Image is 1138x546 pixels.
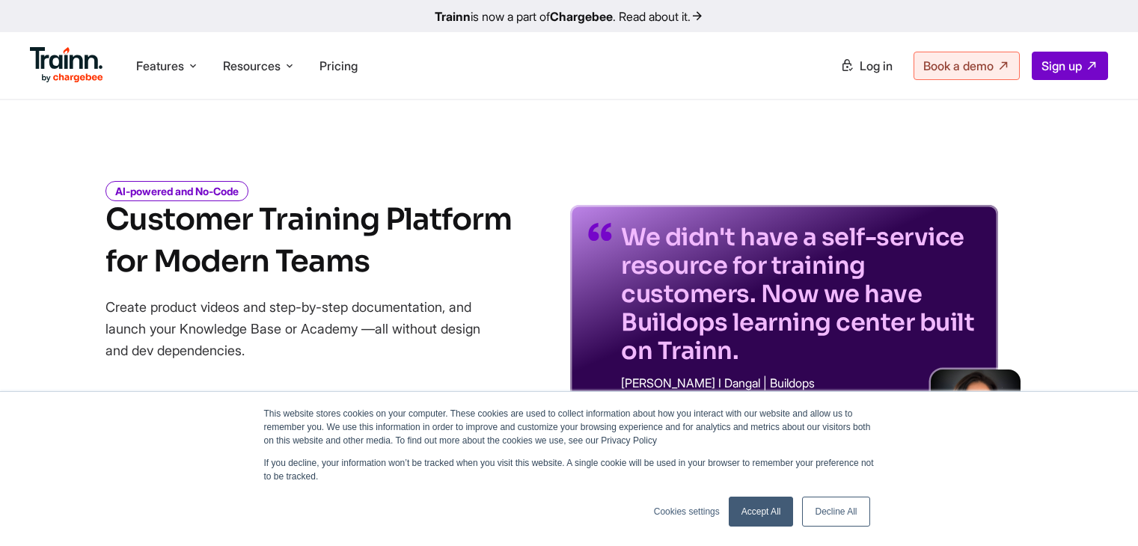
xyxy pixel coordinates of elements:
[223,58,281,74] span: Resources
[1041,58,1082,73] span: Sign up
[621,377,980,389] p: [PERSON_NAME] I Dangal | Buildops
[923,58,994,73] span: Book a demo
[264,456,875,483] p: If you decline, your information won’t be tracked when you visit this website. A single cookie wi...
[914,52,1020,80] a: Book a demo
[136,58,184,74] span: Features
[729,497,794,527] a: Accept All
[621,223,980,365] p: We didn't have a self-service resource for training customers. Now we have Buildops learning cent...
[654,505,720,518] a: Cookies settings
[588,223,612,241] img: quotes-purple.41a7099.svg
[30,47,103,83] img: Trainn Logo
[931,369,1021,459] img: sabina-buildops.d2e8138.png
[105,181,248,201] i: AI-powered and No-Code
[831,52,902,79] a: Log in
[860,58,893,73] span: Log in
[264,407,875,447] p: This website stores cookies on your computer. These cookies are used to collect information about...
[105,296,502,361] p: Create product videos and step-by-step documentation, and launch your Knowledge Base or Academy —...
[319,58,358,73] a: Pricing
[1032,52,1108,80] a: Sign up
[802,497,869,527] a: Decline All
[105,199,512,283] h1: Customer Training Platform for Modern Teams
[550,9,613,24] b: Chargebee
[435,9,471,24] b: Trainn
